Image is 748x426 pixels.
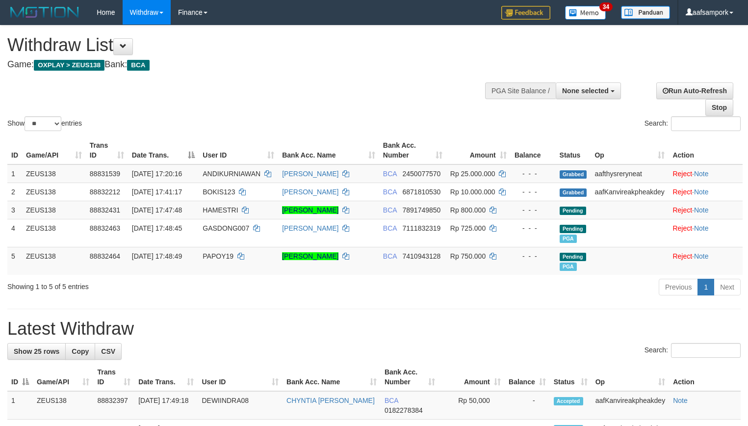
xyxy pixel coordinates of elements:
[203,206,238,214] span: HAMESTRI
[659,279,698,295] a: Previous
[127,60,149,71] span: BCA
[439,363,505,391] th: Amount: activate to sort column ascending
[560,207,586,215] span: Pending
[591,183,669,201] td: aafKanvireakpheakdey
[673,397,688,404] a: Note
[554,397,583,405] span: Accepted
[439,391,505,420] td: Rp 50,000
[383,224,397,232] span: BCA
[14,347,59,355] span: Show 25 rows
[283,363,381,391] th: Bank Acc. Name: activate to sort column ascending
[90,252,120,260] span: 88832464
[515,205,552,215] div: - - -
[450,206,486,214] span: Rp 800.000
[385,406,423,414] span: Copy 0182278384 to clipboard
[450,170,495,178] span: Rp 25.000.000
[383,188,397,196] span: BCA
[132,170,182,178] span: [DATE] 17:20:16
[669,363,741,391] th: Action
[501,6,550,20] img: Feedback.jpg
[669,183,743,201] td: ·
[560,170,587,179] span: Grabbed
[403,170,441,178] span: Copy 2450077570 to clipboard
[556,82,621,99] button: None selected
[7,116,82,131] label: Show entries
[669,247,743,275] td: ·
[203,252,233,260] span: PAPOY19
[550,363,592,391] th: Status: activate to sort column ascending
[672,206,692,214] a: Reject
[22,201,86,219] td: ZEUS138
[7,183,22,201] td: 2
[7,219,22,247] td: 4
[22,247,86,275] td: ZEUS138
[446,136,511,164] th: Amount: activate to sort column ascending
[672,252,692,260] a: Reject
[560,188,587,197] span: Grabbed
[403,224,441,232] span: Copy 7111832319 to clipboard
[714,279,741,295] a: Next
[22,183,86,201] td: ZEUS138
[379,136,446,164] th: Bank Acc. Number: activate to sort column ascending
[198,391,283,420] td: DEWIINDRA08
[697,279,714,295] a: 1
[286,397,375,404] a: CHYNTIA [PERSON_NAME]
[450,224,486,232] span: Rp 725.000
[403,252,441,260] span: Copy 7410943128 to clipboard
[505,391,550,420] td: -
[645,343,741,358] label: Search:
[90,170,120,178] span: 88831539
[560,263,577,271] span: Marked by aafsolysreylen
[591,136,669,164] th: Op: activate to sort column ascending
[385,397,398,404] span: BCA
[560,225,586,233] span: Pending
[383,206,397,214] span: BCA
[656,82,733,99] a: Run Auto-Refresh
[198,363,283,391] th: User ID: activate to sort column ascending
[282,188,338,196] a: [PERSON_NAME]
[560,235,577,243] span: Marked by aafsolysreylen
[86,136,128,164] th: Trans ID: activate to sort column ascending
[403,188,441,196] span: Copy 6871810530 to clipboard
[282,252,338,260] a: [PERSON_NAME]
[672,224,692,232] a: Reject
[132,252,182,260] span: [DATE] 17:48:49
[592,391,669,420] td: aafKanvireakpheakdey
[556,136,591,164] th: Status
[7,35,489,55] h1: Withdraw List
[694,188,709,196] a: Note
[403,206,441,214] span: Copy 7891749850 to clipboard
[562,87,609,95] span: None selected
[203,224,249,232] span: GASDONG007
[34,60,104,71] span: OXPLAY > ZEUS138
[450,188,495,196] span: Rp 10.000.000
[7,164,22,183] td: 1
[7,201,22,219] td: 3
[560,253,586,261] span: Pending
[672,170,692,178] a: Reject
[515,251,552,261] div: - - -
[90,224,120,232] span: 88832463
[7,343,66,360] a: Show 25 rows
[671,116,741,131] input: Search:
[282,224,338,232] a: [PERSON_NAME]
[93,363,134,391] th: Trans ID: activate to sort column ascending
[694,206,709,214] a: Note
[645,116,741,131] label: Search:
[203,170,260,178] span: ANDIKURNIAWAN
[705,99,733,116] a: Stop
[450,252,486,260] span: Rp 750.000
[72,347,89,355] span: Copy
[694,252,709,260] a: Note
[591,164,669,183] td: aafthysreryneat
[22,219,86,247] td: ZEUS138
[7,363,33,391] th: ID: activate to sort column descending
[132,188,182,196] span: [DATE] 17:41:17
[511,136,556,164] th: Balance
[282,170,338,178] a: [PERSON_NAME]
[565,6,606,20] img: Button%20Memo.svg
[669,136,743,164] th: Action
[65,343,95,360] a: Copy
[128,136,199,164] th: Date Trans.: activate to sort column descending
[101,347,115,355] span: CSV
